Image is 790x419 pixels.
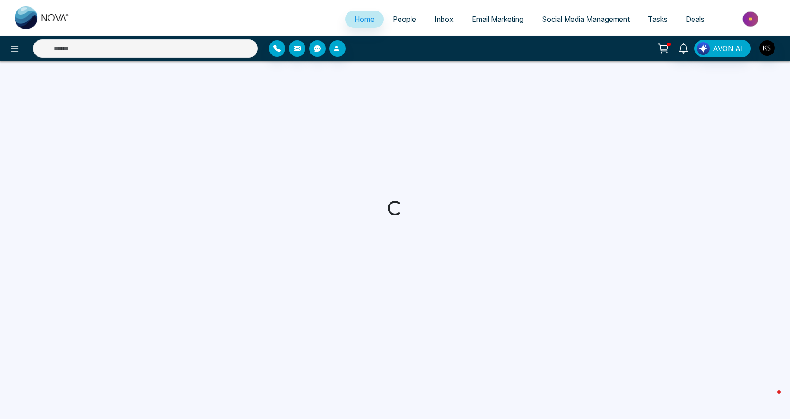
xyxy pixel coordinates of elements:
[648,15,667,24] span: Tasks
[759,40,775,56] img: User Avatar
[686,15,705,24] span: Deals
[472,15,523,24] span: Email Marketing
[463,11,533,28] a: Email Marketing
[759,388,781,410] iframe: Intercom live chat
[384,11,425,28] a: People
[542,15,630,24] span: Social Media Management
[697,42,710,55] img: Lead Flow
[393,15,416,24] span: People
[15,6,69,29] img: Nova CRM Logo
[533,11,639,28] a: Social Media Management
[354,15,374,24] span: Home
[713,43,743,54] span: AVON AI
[677,11,714,28] a: Deals
[639,11,677,28] a: Tasks
[694,40,751,57] button: AVON AI
[434,15,454,24] span: Inbox
[425,11,463,28] a: Inbox
[345,11,384,28] a: Home
[718,9,785,29] img: Market-place.gif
